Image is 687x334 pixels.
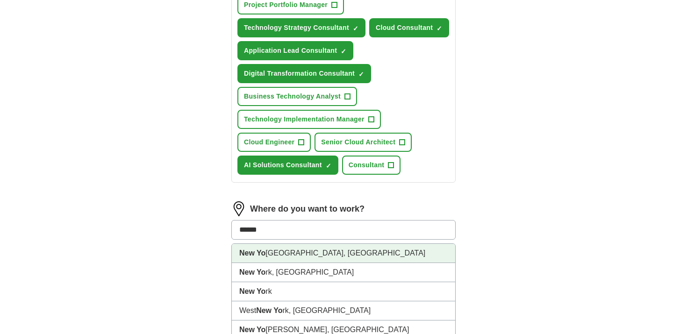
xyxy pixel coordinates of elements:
[231,201,246,216] img: location.png
[239,326,265,334] strong: New Yo
[349,160,385,170] span: Consultant
[237,41,353,60] button: Application Lead Consultant✓
[369,18,449,37] button: Cloud Consultant✓
[256,306,282,314] strong: New Yo
[237,64,371,83] button: Digital Transformation Consultant✓
[244,69,355,78] span: Digital Transformation Consultant
[237,18,365,37] button: Technology Strategy Consultant✓
[250,203,365,215] label: Where do you want to work?
[239,249,265,257] strong: New Yo
[244,114,365,124] span: Technology Implementation Manager
[244,46,337,56] span: Application Lead Consultant
[239,287,265,295] strong: New Yo
[237,156,338,175] button: AI Solutions Consultant✓
[244,92,341,101] span: Business Technology Analyst
[244,137,294,147] span: Cloud Engineer
[358,71,364,78] span: ✓
[237,87,357,106] button: Business Technology Analyst
[232,244,455,263] li: [GEOGRAPHIC_DATA], [GEOGRAPHIC_DATA]
[321,137,395,147] span: Senior Cloud Architect
[353,25,358,32] span: ✓
[244,23,349,33] span: Technology Strategy Consultant
[232,263,455,282] li: rk, [GEOGRAPHIC_DATA]
[237,110,381,129] button: Technology Implementation Manager
[232,282,455,301] li: rk
[232,301,455,320] li: West rk, [GEOGRAPHIC_DATA]
[342,156,401,175] button: Consultant
[437,25,442,32] span: ✓
[315,133,412,152] button: Senior Cloud Architect
[244,160,322,170] span: AI Solutions Consultant
[237,133,311,152] button: Cloud Engineer
[376,23,433,33] span: Cloud Consultant
[239,268,265,276] strong: New Yo
[326,162,331,170] span: ✓
[341,48,346,55] span: ✓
